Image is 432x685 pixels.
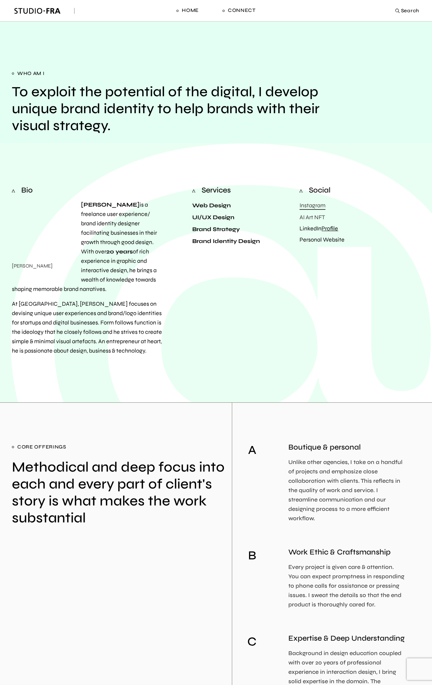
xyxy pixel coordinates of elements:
[288,443,361,452] span: Boutique & personal
[300,225,338,232] a: LinkedInProfile
[288,562,406,609] p: Every project is given care & attention. You can expect promptness in responding to phone calls f...
[12,186,15,195] tspan: ▵
[192,186,195,195] tspan: ▵
[192,238,260,244] strong: Brand Identity Design
[300,186,303,195] tspan: ▵
[401,5,419,16] span: Search
[300,202,325,210] a: Instagram
[21,186,33,194] span: Bio
[81,201,140,208] strong: [PERSON_NAME]
[192,202,240,233] strong: Web Design UI/UX Design Brand Strategy
[12,200,163,294] p: is a freelance user experience/ brand identity designer facilitating businesses in their growth t...
[12,442,232,452] span: Core Offerings
[309,186,330,194] span: Social
[300,214,325,221] a: AI Art NFT
[300,236,345,243] a: Personal Website
[106,248,133,255] strong: 20 years
[12,84,327,134] h2: To exploit the potential of the digital, I develop unique brand identity to help brands with thei...
[182,7,199,14] span: Home
[228,7,256,14] span: Connect
[12,299,163,355] p: At [GEOGRAPHIC_DATA], [PERSON_NAME] focuses on devising unique user experiences and brand/logo id...
[12,459,232,526] h2: Methodical and deep focus into each and every part of client's story is what makes the work subst...
[202,186,231,194] span: Services
[321,225,338,232] span: Profile
[12,264,69,269] p: [PERSON_NAME]
[288,458,406,523] p: Unlike other agencies, I take on a handful of projects and emphasize close collaboration with cli...
[12,69,327,78] span: Who am I
[288,548,391,557] span: Work Ethic & Craftsmanship
[288,634,405,643] span: Expertise & Deep Understanding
